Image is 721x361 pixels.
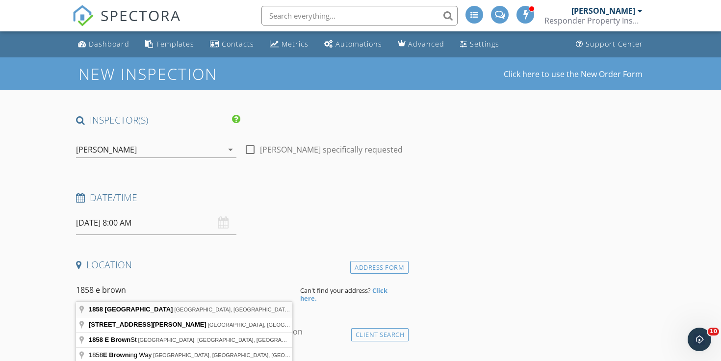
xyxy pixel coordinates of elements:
[78,65,296,82] h1: New Inspection
[76,258,405,271] h4: Location
[282,39,309,49] div: Metrics
[76,278,292,302] input: Address Search
[351,328,409,341] div: Client Search
[350,261,409,274] div: Address Form
[408,39,444,49] div: Advanced
[89,39,129,49] div: Dashboard
[504,70,643,78] a: Click here to use the New Order Form
[76,191,405,204] h4: Date/Time
[335,39,382,49] div: Automations
[266,35,312,53] a: Metrics
[222,39,254,49] div: Contacts
[300,286,387,303] strong: Click here.
[206,35,258,53] a: Contacts
[105,306,173,313] span: [GEOGRAPHIC_DATA]
[103,351,129,359] span: E Brown
[72,13,181,34] a: SPECTORA
[89,351,153,359] span: 1858 ing Way
[89,321,206,328] span: [STREET_ADDRESS][PERSON_NAME]
[89,336,130,343] span: 1858 E Brown
[225,144,236,155] i: arrow_drop_down
[300,286,371,295] span: Can't find your address?
[260,145,403,155] label: [PERSON_NAME] specifically requested
[138,337,313,343] span: [GEOGRAPHIC_DATA], [GEOGRAPHIC_DATA], [GEOGRAPHIC_DATA]
[72,5,94,26] img: The Best Home Inspection Software - Spectora
[89,336,138,343] span: St
[261,6,458,26] input: Search everything...
[572,35,647,53] a: Support Center
[141,35,198,53] a: Templates
[76,114,240,127] h4: INSPECTOR(S)
[174,307,349,312] span: [GEOGRAPHIC_DATA], [GEOGRAPHIC_DATA], [GEOGRAPHIC_DATA]
[544,16,643,26] div: Responder Property Inspections
[208,322,383,328] span: [GEOGRAPHIC_DATA], [GEOGRAPHIC_DATA], [GEOGRAPHIC_DATA]
[156,39,194,49] div: Templates
[74,35,133,53] a: Dashboard
[76,211,236,235] input: Select date
[470,39,499,49] div: Settings
[456,35,503,53] a: Settings
[153,352,328,358] span: [GEOGRAPHIC_DATA], [GEOGRAPHIC_DATA], [GEOGRAPHIC_DATA]
[708,328,719,335] span: 10
[586,39,643,49] div: Support Center
[76,145,137,154] div: [PERSON_NAME]
[101,5,181,26] span: SPECTORA
[89,306,103,313] span: 1858
[320,35,386,53] a: Automations (Advanced)
[571,6,635,16] div: [PERSON_NAME]
[688,328,711,351] iframe: Intercom live chat
[394,35,448,53] a: Advanced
